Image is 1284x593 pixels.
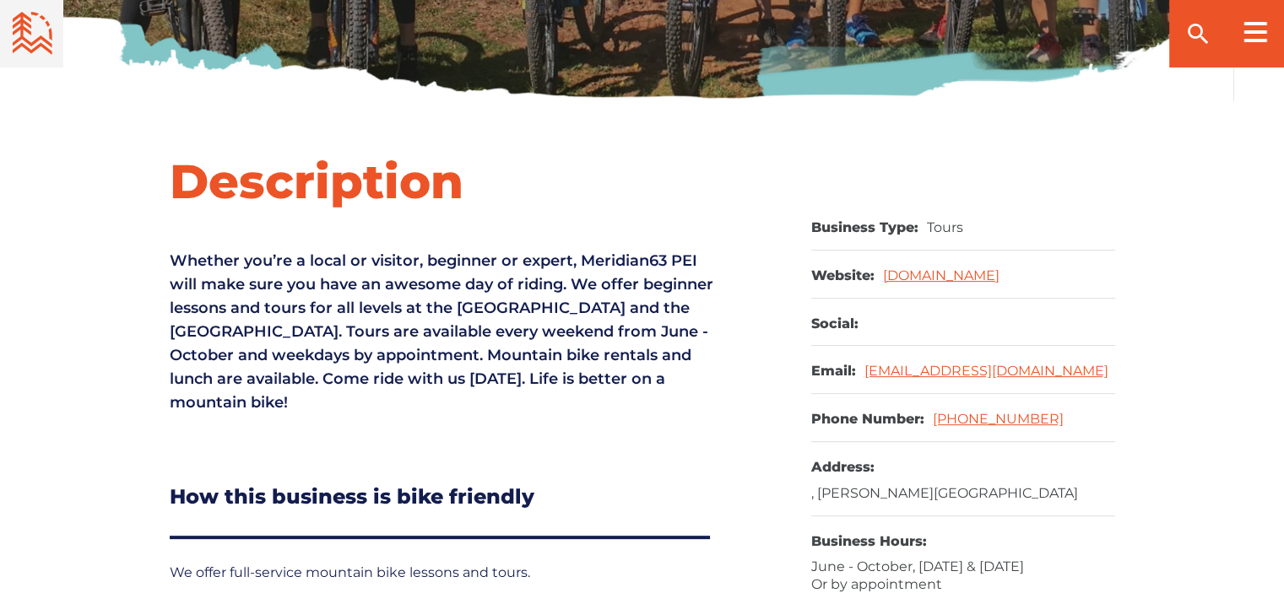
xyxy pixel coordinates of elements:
ion-icon: search [1184,20,1211,47]
h3: How this business is bike friendly [170,479,710,539]
p: We offer full-service mountain bike lessons and tours. [170,560,718,585]
dt: Business Type: [811,219,918,237]
li: Tours [927,219,961,237]
dt: Business Hours: [811,533,1107,551]
dt: Address: [811,459,1107,477]
a: [DOMAIN_NAME] [883,267,1000,283]
dd: , [PERSON_NAME][GEOGRAPHIC_DATA] [811,485,1115,503]
a: [PHONE_NUMBER] [933,411,1064,427]
a: [EMAIL_ADDRESS][DOMAIN_NAME] [864,363,1108,379]
p: Whether you’re a local or visitor, beginner or expert, Meridian63 PEI will make sure you have an ... [170,249,718,414]
dt: Website: [811,267,875,285]
dt: Email: [811,363,856,380]
h2: Description [170,152,718,211]
dt: Phone Number: [811,411,924,429]
dt: Social: [811,315,859,333]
